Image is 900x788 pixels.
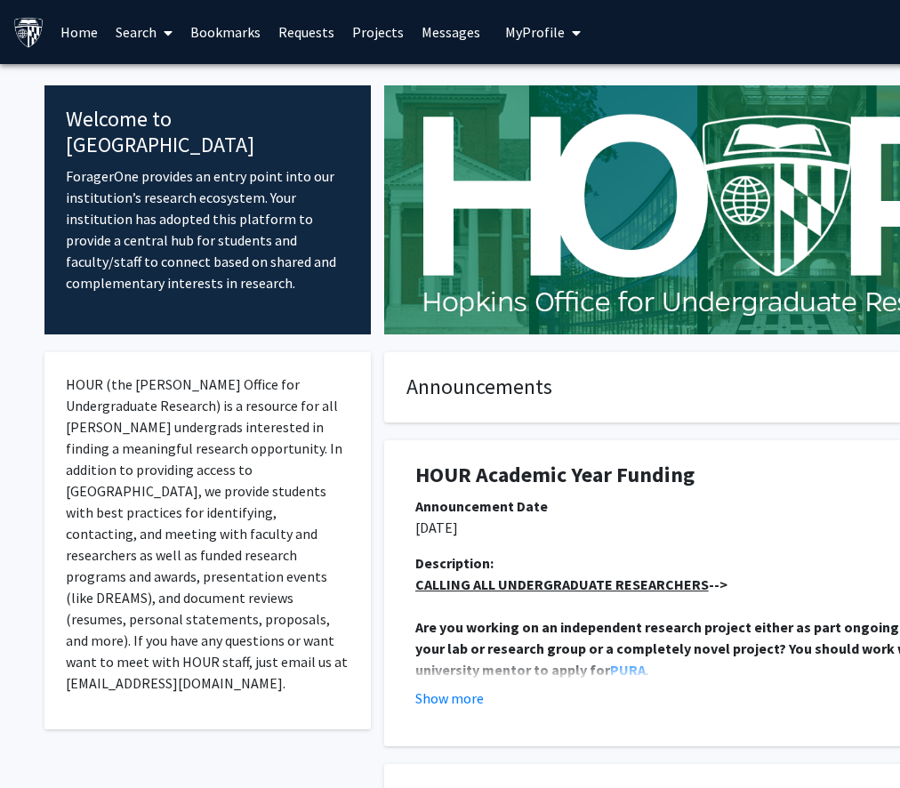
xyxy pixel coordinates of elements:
[13,17,44,48] img: Johns Hopkins University Logo
[505,23,565,41] span: My Profile
[269,1,343,63] a: Requests
[415,575,709,593] u: CALLING ALL UNDERGRADUATE RESEARCHERS
[66,374,350,694] p: HOUR (the [PERSON_NAME] Office for Undergraduate Research) is a resource for all [PERSON_NAME] un...
[181,1,269,63] a: Bookmarks
[107,1,181,63] a: Search
[415,687,484,709] button: Show more
[343,1,413,63] a: Projects
[415,575,727,593] strong: -->
[413,1,489,63] a: Messages
[66,165,350,293] p: ForagerOne provides an entry point into our institution’s research ecosystem. Your institution ha...
[13,708,76,775] iframe: Chat
[52,1,107,63] a: Home
[610,661,646,679] a: PURA
[66,107,350,158] h4: Welcome to [GEOGRAPHIC_DATA]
